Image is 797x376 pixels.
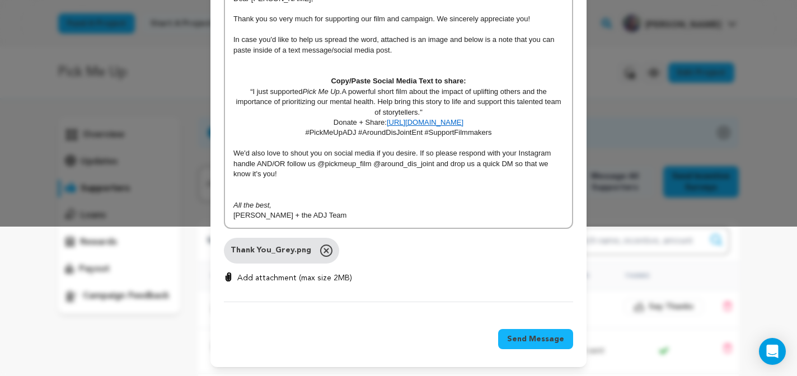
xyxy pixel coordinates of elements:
[507,333,564,345] span: Send Message
[233,128,564,138] p: #PickMeUpADJ #AroundDisJointEnt #SupportFilmmakers
[498,329,573,349] button: Send Message
[233,201,271,209] em: All the best,
[387,118,463,126] a: [URL][DOMAIN_NAME]
[233,117,564,128] p: Donate + Share:
[759,338,786,365] div: Open Intercom Messenger
[233,87,564,117] p: “I just supported A powerful short film about the impact of uplifting others and the importance o...
[233,35,564,55] p: In case you'd like to help us spread the word, attached is an image and below is a note that you ...
[302,87,341,96] em: Pick Me Up.
[233,210,564,220] p: [PERSON_NAME] + the ADJ Team
[231,245,320,257] span: Thank You_Grey.png
[233,148,564,179] p: We'd also love to shout you on social media if you desire. If so please respond with your Instagr...
[237,272,352,284] p: Add attachment (max size 2MB)
[331,77,466,85] strong: Copy/Paste Social Media Text to share:
[233,14,564,24] p: Thank you so very much for supporting our film and campaign. We sincerely appreciate you!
